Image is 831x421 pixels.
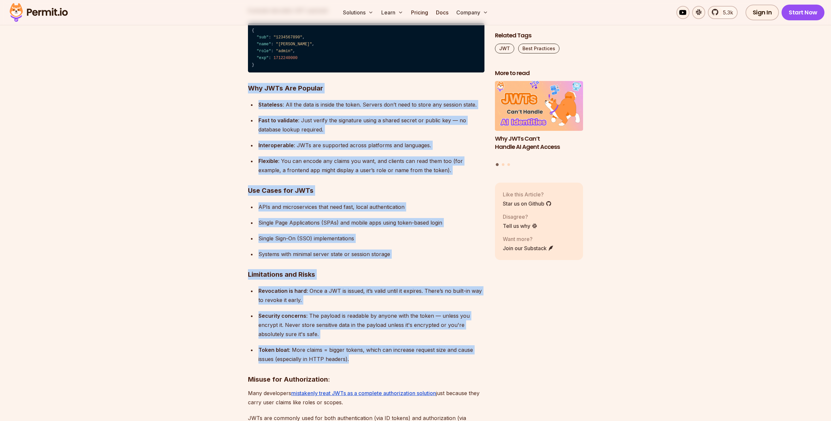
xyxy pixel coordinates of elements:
button: Go to slide 3 [507,163,510,166]
div: : The payload is readable by anyone with the token — unless you encrypt it. Never store sensitive... [258,311,484,339]
p: Want more? [503,235,554,243]
a: Why JWTs Can’t Handle AI Agent AccessWhy JWTs Can’t Handle AI Agent Access [495,81,583,159]
span: "admin" [276,49,293,53]
a: Join our Substack [503,244,554,252]
span: : [271,49,274,53]
a: 5.3k [708,6,738,19]
strong: Revocation is hard [258,288,307,294]
p: Many developers just because they carry user claims like roles or scopes. [248,389,484,407]
strong: Misuse for Authorization [248,375,328,383]
span: : [269,56,271,60]
button: Go to slide 2 [502,163,504,166]
strong: Interoperable [258,142,294,149]
a: Sign In [746,5,779,20]
strong: Why JWTs Are Popular [248,84,323,92]
span: 1712240000 [274,56,298,60]
button: Company [454,6,491,19]
span: "name" [256,42,271,47]
strong: Use Cases for JWTs [248,187,313,194]
p: Like this Article? [503,190,552,198]
strong: Limitations and Risks [248,271,315,278]
a: Start Now [782,5,824,20]
h2: More to read [495,69,583,77]
div: : Once a JWT is issued, it’s valid until it expires. There’s no built-in way to revoke it early. [258,286,484,305]
h2: Related Tags [495,31,583,40]
div: Single Sign-On (SSO) implementations [258,234,484,243]
div: : More claims = bigger tokens, which can increase request size and cause issues (especially in HT... [258,345,484,364]
a: Star us on Github [503,200,552,208]
button: Solutions [340,6,376,19]
li: 1 of 3 [495,81,583,159]
div: : All the data is inside the token. Servers don’t need to store any session state. [258,100,484,109]
img: Permit logo [7,1,71,24]
span: "exp" [256,56,269,60]
strong: Fast to validate [258,117,298,124]
a: Tell us why [503,222,538,230]
span: , [302,35,305,40]
div: : Just verify the signature using a shared secret or public key — no database lookup required. [258,116,484,134]
a: Docs [433,6,451,19]
span: : [271,42,274,47]
div: Systems with minimal server state or session storage [258,250,484,259]
a: JWT [495,44,514,53]
div: APIs and microservices that need fast, local authentication [258,202,484,211]
div: : You can encode any claims you want, and clients can read them too (for example, a frontend app ... [258,156,484,175]
button: Learn [379,6,406,19]
strong: Token bloat [258,347,289,353]
button: Go to slide 1 [496,163,499,166]
h3: : [248,374,484,385]
span: : [269,35,271,40]
p: Disagree? [503,213,538,221]
span: , [312,42,314,47]
span: { [252,28,254,33]
a: mistakenly treat JWTs as a complete authorization solution [291,390,436,396]
span: "role" [256,49,271,53]
span: "sub" [256,35,269,40]
span: "[PERSON_NAME]" [276,42,312,47]
img: Why JWTs Can’t Handle AI Agent Access [495,81,583,131]
a: Pricing [408,6,431,19]
strong: Security concerns [258,312,306,319]
span: "1234567890" [274,35,302,40]
span: 5.3k [719,9,733,16]
span: , [293,49,295,53]
strong: Stateless [258,101,283,108]
div: Single Page Applications (SPAs) and mobile apps using token-based login [258,218,484,227]
div: : JWTs are supported across platforms and languages. [258,141,484,150]
strong: Flexible [258,158,278,164]
h3: Why JWTs Can’t Handle AI Agent Access [495,135,583,151]
div: Posts [495,81,583,167]
span: } [252,63,254,67]
a: Best Practices [518,44,559,53]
